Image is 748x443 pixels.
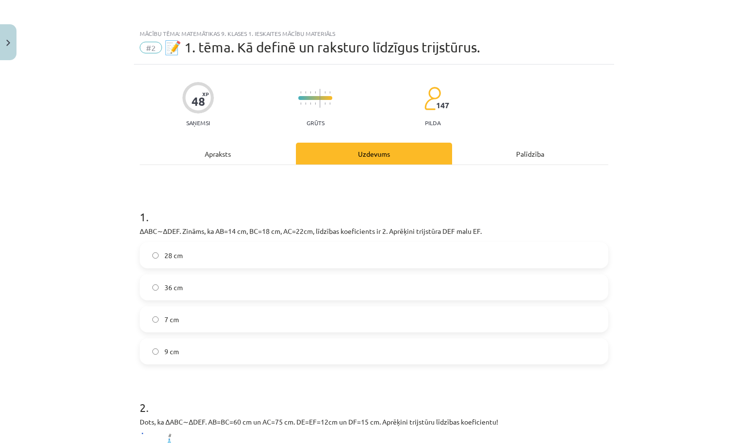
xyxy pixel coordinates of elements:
span: 7 cm [164,314,179,325]
div: Palīdzība [452,143,608,164]
img: icon-short-line-57e1e144782c952c97e751825c79c345078a6d821885a25fce030b3d8c18986b.svg [305,91,306,94]
div: Mācību tēma: Matemātikas 9. klases 1. ieskaites mācību materiāls [140,30,608,37]
input: 9 cm [152,348,159,355]
img: icon-short-line-57e1e144782c952c97e751825c79c345078a6d821885a25fce030b3d8c18986b.svg [300,102,301,105]
input: 36 cm [152,284,159,291]
img: icon-short-line-57e1e144782c952c97e751825c79c345078a6d821885a25fce030b3d8c18986b.svg [325,91,325,94]
span: 📝 1. tēma. Kā definē un raksturo līdzīgus trijstūrus. [164,39,480,55]
span: #2 [140,42,162,53]
p: pilda [425,119,440,126]
p: Dots, ka ΔABC∼ΔDEF. AB=BC=60 cm un AC=75 cm. DE=EF=12cm un DF=15 cm. Aprēķini trijstūru līdzības ... [140,417,608,427]
img: icon-short-line-57e1e144782c952c97e751825c79c345078a6d821885a25fce030b3d8c18986b.svg [310,91,311,94]
img: icon-short-line-57e1e144782c952c97e751825c79c345078a6d821885a25fce030b3d8c18986b.svg [315,102,316,105]
img: icon-short-line-57e1e144782c952c97e751825c79c345078a6d821885a25fce030b3d8c18986b.svg [305,102,306,105]
div: Apraksts [140,143,296,164]
span: XP [202,91,209,97]
input: 7 cm [152,316,159,323]
img: icon-short-line-57e1e144782c952c97e751825c79c345078a6d821885a25fce030b3d8c18986b.svg [310,102,311,105]
img: icon-short-line-57e1e144782c952c97e751825c79c345078a6d821885a25fce030b3d8c18986b.svg [329,102,330,105]
span: 9 cm [164,346,179,357]
div: 48 [192,95,205,108]
span: 36 cm [164,282,183,293]
input: 28 cm [152,252,159,259]
p: ΔABC∼ΔDEF. Zināms, ka AB=14 cm, BC=18 cm, AC=22cm, līdzības koeficients ir 2. Aprēķini trijstūra ... [140,226,608,236]
span: 28 cm [164,250,183,261]
div: Uzdevums [296,143,452,164]
h1: 1 . [140,193,608,223]
h1: 2 . [140,384,608,414]
span: 147 [436,101,449,110]
p: Saņemsi [182,119,214,126]
img: icon-long-line-d9ea69661e0d244f92f715978eff75569469978d946b2353a9bb055b3ed8787d.svg [320,89,321,108]
p: Grūts [307,119,325,126]
img: students-c634bb4e5e11cddfef0936a35e636f08e4e9abd3cc4e673bd6f9a4125e45ecb1.svg [424,86,441,111]
img: icon-short-line-57e1e144782c952c97e751825c79c345078a6d821885a25fce030b3d8c18986b.svg [300,91,301,94]
img: icon-short-line-57e1e144782c952c97e751825c79c345078a6d821885a25fce030b3d8c18986b.svg [315,91,316,94]
img: icon-close-lesson-0947bae3869378f0d4975bcd49f059093ad1ed9edebbc8119c70593378902aed.svg [6,40,10,46]
img: icon-short-line-57e1e144782c952c97e751825c79c345078a6d821885a25fce030b3d8c18986b.svg [325,102,325,105]
img: icon-short-line-57e1e144782c952c97e751825c79c345078a6d821885a25fce030b3d8c18986b.svg [329,91,330,94]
